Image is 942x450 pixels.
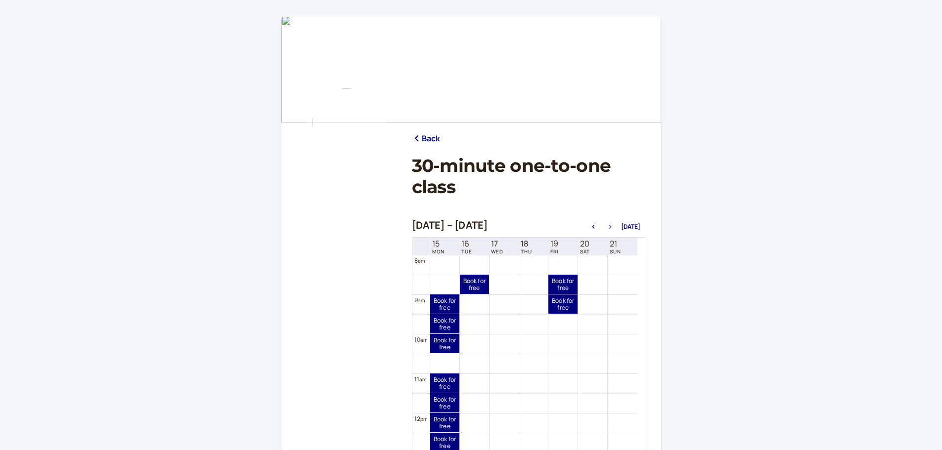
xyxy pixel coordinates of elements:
[548,278,578,292] span: Book for free
[491,239,503,248] span: 17
[550,248,558,254] span: FRI
[460,278,489,292] span: Book for free
[610,248,621,254] span: SUN
[419,376,426,383] span: am
[489,238,505,255] a: September 17, 2025
[550,239,558,248] span: 19
[461,239,472,248] span: 16
[420,415,427,422] span: pm
[519,238,534,255] a: September 18, 2025
[430,297,459,312] span: Book for free
[432,239,445,248] span: 15
[580,239,590,248] span: 20
[414,295,425,305] div: 9
[414,374,427,384] div: 11
[420,336,427,343] span: am
[430,337,459,351] span: Book for free
[430,238,447,255] a: September 15, 2025
[580,248,590,254] span: SAT
[521,239,532,248] span: 18
[432,248,445,254] span: MON
[430,376,459,391] span: Book for free
[418,257,425,264] span: am
[610,239,621,248] span: 21
[430,396,459,410] span: Book for free
[459,238,474,255] a: September 16, 2025
[430,416,459,430] span: Book for free
[412,132,441,145] a: Back
[412,155,645,198] h1: 30-minute one-to-one class
[430,436,459,450] span: Book for free
[548,238,560,255] a: September 19, 2025
[430,317,459,331] span: Book for free
[418,297,425,304] span: am
[414,256,425,265] div: 8
[548,297,578,312] span: Book for free
[491,248,503,254] span: WED
[412,219,488,231] h2: [DATE] – [DATE]
[521,248,532,254] span: THU
[461,248,472,254] span: TUE
[578,238,592,255] a: September 20, 2025
[414,414,428,423] div: 12
[608,238,623,255] a: September 21, 2025
[621,223,640,230] button: [DATE]
[414,335,428,344] div: 10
